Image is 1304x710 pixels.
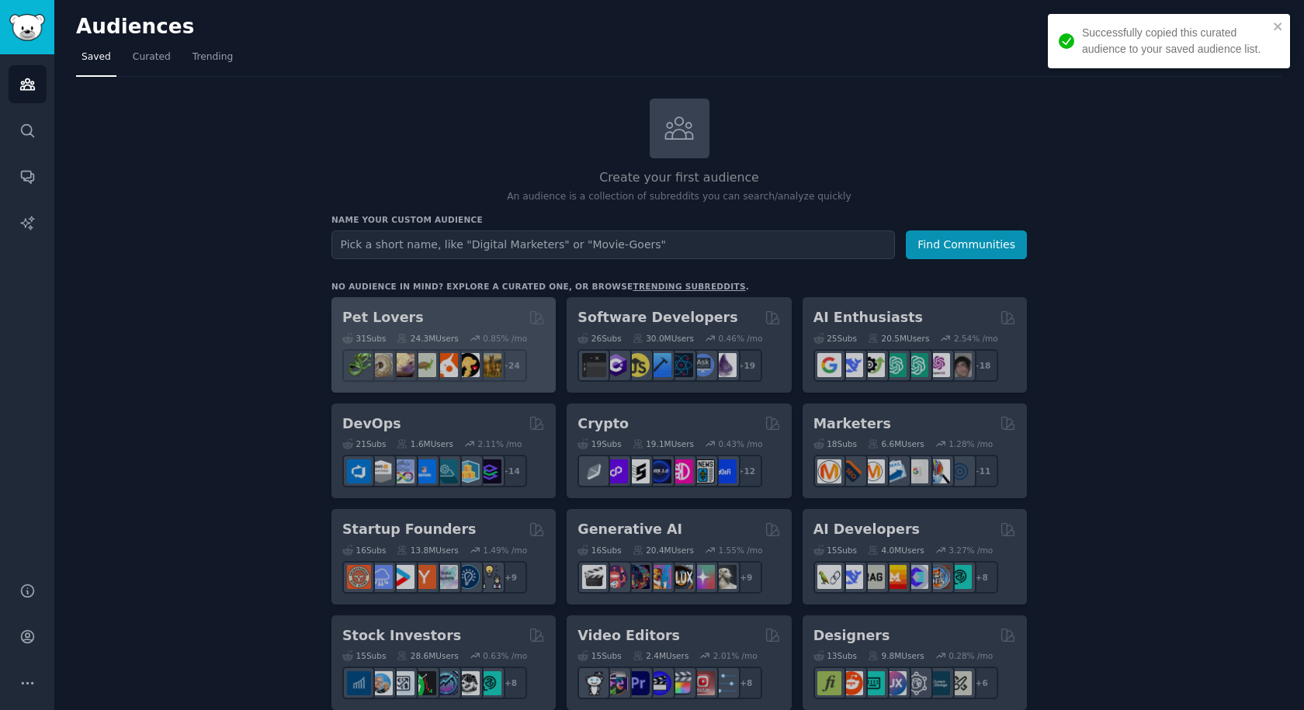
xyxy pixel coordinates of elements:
p: An audience is a collection of subreddits you can search/analyze quickly [331,190,1027,204]
img: GummySearch logo [9,14,45,41]
a: Saved [76,45,116,77]
h2: Create your first audience [331,168,1027,188]
button: close [1273,20,1284,33]
span: Trending [192,50,233,64]
input: Pick a short name, like "Digital Marketers" or "Movie-Goers" [331,230,895,259]
h3: Name your custom audience [331,214,1027,225]
a: trending subreddits [633,282,745,291]
span: Curated [133,50,171,64]
div: No audience in mind? Explore a curated one, or browse . [331,281,749,292]
span: Saved [81,50,111,64]
h2: Audiences [76,15,1157,40]
div: Successfully copied this curated audience to your saved audience list. [1082,25,1268,57]
a: Trending [187,45,238,77]
button: Find Communities [906,230,1027,259]
a: Curated [127,45,176,77]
